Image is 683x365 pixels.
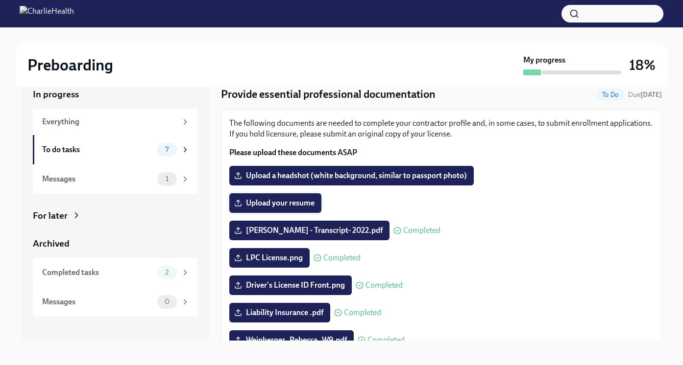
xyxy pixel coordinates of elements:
strong: [DATE] [640,91,662,99]
h4: Provide essential professional documentation [221,87,436,102]
label: Weinberger_Rebecca_W9.pdf [229,330,354,350]
span: Upload your resume [236,198,315,208]
span: Completed [403,227,440,234]
a: For later [33,209,197,222]
span: 7 [159,146,174,153]
label: Upload your resume [229,193,321,213]
div: Completed tasks [42,267,153,278]
span: Due [628,91,662,99]
span: Upload a headshot (white background, similar to passport photo) [236,171,467,181]
span: Driver's License ID Front.png [236,280,345,290]
label: Liability Insurance .pdf [229,303,330,322]
a: Completed tasks2 [33,258,197,287]
strong: Please upload these documents ASAP [229,148,357,157]
span: 0 [159,298,175,305]
label: Driver's License ID Front.png [229,275,352,295]
span: Completed [367,336,405,344]
a: To do tasks7 [33,135,197,164]
div: Messages [42,174,153,184]
a: Messages0 [33,287,197,317]
p: The following documents are needed to complete your contractor profile and, in some cases, to sub... [229,118,654,139]
span: LPC License.png [236,253,303,263]
span: Completed [344,309,381,317]
span: To Do [596,91,624,98]
span: 1 [160,175,174,182]
span: Completed [323,254,361,262]
label: [PERSON_NAME] - Transcript- 2022.pdf [229,221,390,240]
a: Everything [33,109,197,135]
h3: 18% [629,56,656,74]
div: Everything [42,116,177,127]
a: Messages1 [33,164,197,194]
div: To do tasks [42,144,153,155]
img: CharlieHealth [20,6,74,22]
span: Weinberger_Rebecca_W9.pdf [236,335,347,345]
span: October 1st, 2025 09:00 [628,90,662,99]
strong: My progress [523,55,565,66]
a: Archived [33,237,197,250]
span: Completed [366,281,403,289]
span: [PERSON_NAME] - Transcript- 2022.pdf [236,226,383,235]
a: In progress [33,88,197,101]
label: Upload a headshot (white background, similar to passport photo) [229,166,474,185]
label: LPC License.png [229,248,310,268]
h2: Preboarding [27,55,113,75]
span: 2 [159,269,174,276]
div: For later [33,209,68,222]
span: Liability Insurance .pdf [236,308,323,318]
div: Messages [42,297,153,307]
